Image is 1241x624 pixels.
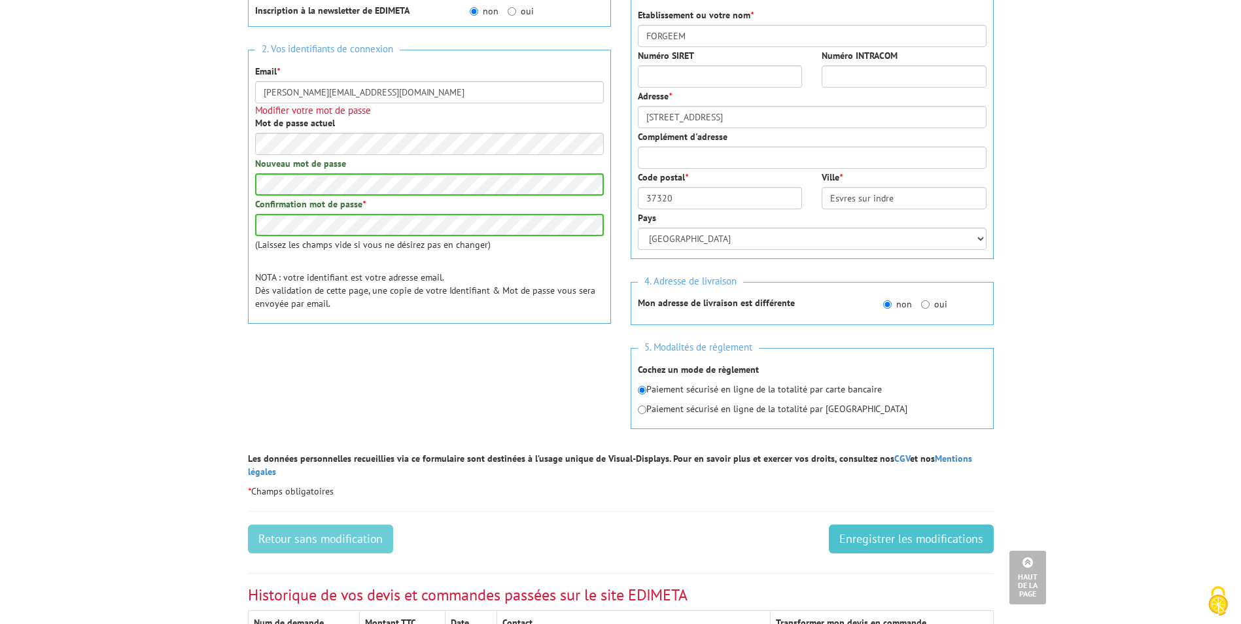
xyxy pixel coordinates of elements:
[1009,551,1046,604] a: Haut de la page
[638,90,672,103] label: Adresse
[638,273,743,290] span: 4. Adresse de livraison
[255,116,335,130] label: Mot de passe actuel
[508,5,534,18] label: oui
[470,7,478,16] input: non
[638,297,795,309] strong: Mon adresse de livraison est différente
[470,5,498,18] label: non
[638,364,759,375] strong: Cochez un mode de règlement
[638,9,754,22] label: Etablissement ou votre nom
[248,453,972,477] a: Mentions légales
[248,587,994,604] h3: Historique de vos devis et commandes passées sur le site EDIMETA
[248,453,972,477] strong: Les données personnelles recueillies via ce formulaire sont destinées à l’usage unique de Visual-...
[822,49,898,62] label: Numéro INTRACOM
[248,485,994,498] p: Champs obligatoires
[921,300,930,309] input: oui
[255,5,410,16] strong: Inscription à la newsletter de EDIMETA
[638,339,759,356] span: 5. Modalités de règlement
[638,383,987,396] p: Paiement sécurisé en ligne de la totalité par carte bancaire
[822,171,843,184] label: Ville
[1195,580,1241,624] button: Cookies (fenêtre modale)
[255,65,280,78] label: Email
[638,49,694,62] label: Numéro SIRET
[248,525,393,553] a: Retour sans modification
[255,198,366,211] label: Confirmation mot de passe
[255,104,371,116] span: Modifier votre mot de passe
[638,171,688,184] label: Code postal
[883,298,912,311] label: non
[508,7,516,16] input: oui
[255,41,400,58] span: 2. Vos identifiants de connexion
[255,157,346,170] label: Nouveau mot de passe
[255,271,604,310] p: NOTA : votre identifiant est votre adresse email. Dès validation de cette page, une copie de votr...
[894,453,910,464] a: CGV
[883,300,892,309] input: non
[829,525,994,553] input: Enregistrer les modifications
[248,347,447,398] iframe: reCAPTCHA
[638,402,987,415] p: Paiement sécurisé en ligne de la totalité par [GEOGRAPHIC_DATA]
[255,238,604,251] p: (Laissez les champs vide si vous ne désirez pas en changer)
[638,211,656,224] label: Pays
[638,130,727,143] label: Complément d'adresse
[921,298,947,311] label: oui
[1202,585,1234,617] img: Cookies (fenêtre modale)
